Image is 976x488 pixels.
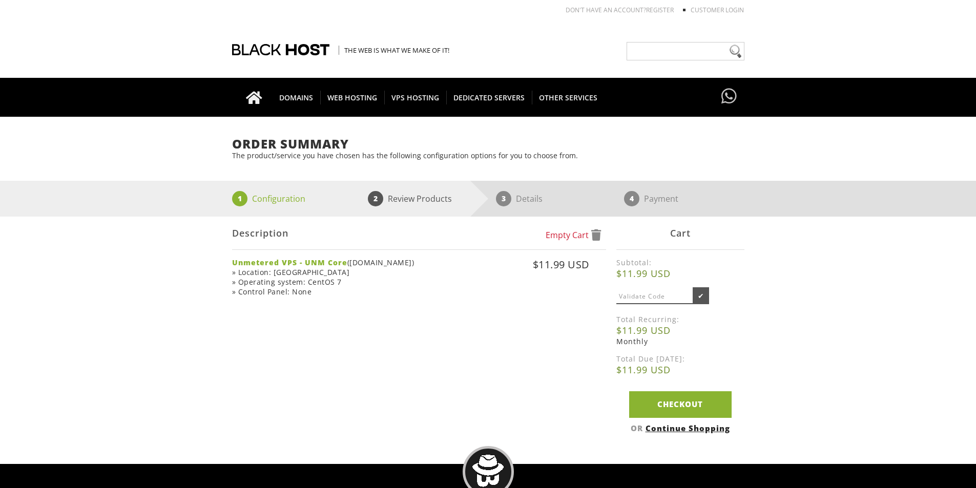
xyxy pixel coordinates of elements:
[693,287,709,304] input: ✔
[320,91,385,104] span: WEB HOSTING
[232,137,744,151] h1: Order Summary
[446,78,532,117] a: DEDICATED SERVERS
[252,191,305,206] p: Configuration
[616,324,744,336] b: $11.99 USD
[646,6,674,14] a: REGISTER
[616,258,744,267] label: Subtotal:
[232,191,247,206] span: 1
[546,229,601,241] a: Empty Cart
[616,354,744,364] label: Total Due [DATE]:
[719,78,739,116] a: Have questions?
[629,391,732,417] a: Checkout
[616,364,744,376] b: $11.99 USD
[272,78,321,117] a: DOMAINS
[532,78,605,117] a: OTHER SERVICES
[232,258,347,267] strong: Unmetered VPS - UNM Core
[616,423,744,433] div: OR
[616,289,693,304] input: Validate Code
[550,6,674,14] li: Don't have an account?
[232,258,438,296] div: ([DOMAIN_NAME]) » Location: [GEOGRAPHIC_DATA] » Operating system: CentOS 7 » Control Panel: None
[624,191,639,206] span: 4
[446,91,532,104] span: DEDICATED SERVERS
[627,42,744,60] input: Need help?
[384,91,447,104] span: VPS HOSTING
[384,78,447,117] a: VPS HOSTING
[440,258,590,293] div: $11.99 USD
[496,191,511,206] span: 3
[272,91,321,104] span: DOMAINS
[320,78,385,117] a: WEB HOSTING
[232,217,606,250] div: Description
[532,91,605,104] span: OTHER SERVICES
[616,314,744,324] label: Total Recurring:
[516,191,543,206] p: Details
[388,191,452,206] p: Review Products
[644,191,678,206] p: Payment
[691,6,744,14] a: Customer Login
[472,455,504,487] img: BlackHOST mascont, Blacky.
[616,217,744,250] div: Cart
[368,191,383,206] span: 2
[236,78,273,117] a: Go to homepage
[232,151,744,160] p: The product/service you have chosen has the following configuration options for you to choose from.
[339,46,449,55] span: The Web is what we make of it!
[646,423,730,433] a: Continue Shopping
[616,267,744,280] b: $11.99 USD
[616,336,648,346] span: Monthly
